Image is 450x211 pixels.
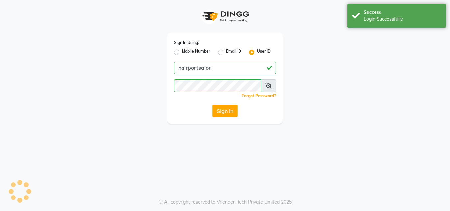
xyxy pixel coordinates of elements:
div: Success [364,9,441,16]
label: User ID [257,48,271,56]
div: Login Successfully. [364,16,441,23]
img: logo1.svg [199,7,251,26]
label: Mobile Number [182,48,210,56]
label: Sign In Using: [174,40,199,46]
input: Username [174,79,261,92]
input: Username [174,62,276,74]
label: Email ID [226,48,241,56]
button: Sign In [212,105,238,117]
a: Forgot Password? [242,93,276,98]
